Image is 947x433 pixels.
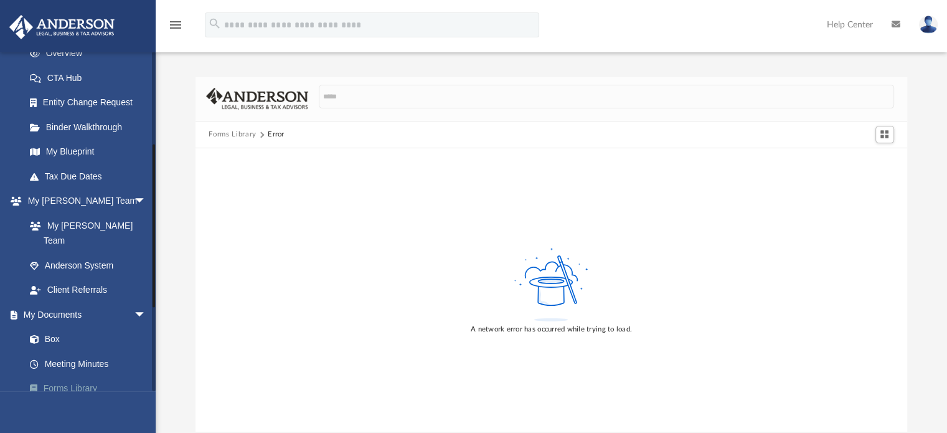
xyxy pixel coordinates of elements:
[168,24,183,32] a: menu
[268,129,284,140] div: Error
[9,302,165,327] a: My Documentsarrow_drop_down
[17,90,165,115] a: Entity Change Request
[17,140,159,164] a: My Blueprint
[168,17,183,32] i: menu
[17,115,165,140] a: Binder Walkthrough
[17,327,159,352] a: Box
[17,41,165,66] a: Overview
[919,16,938,34] img: User Pic
[209,129,256,140] button: Forms Library
[6,15,118,39] img: Anderson Advisors Platinum Portal
[17,213,153,253] a: My [PERSON_NAME] Team
[471,324,632,335] div: A network error has occurred while trying to load.
[17,351,165,376] a: Meeting Minutes
[9,189,159,214] a: My [PERSON_NAME] Teamarrow_drop_down
[134,189,159,214] span: arrow_drop_down
[17,164,165,189] a: Tax Due Dates
[208,17,222,31] i: search
[17,65,165,90] a: CTA Hub
[17,278,159,303] a: Client Referrals
[17,376,165,401] a: Forms Library
[17,253,159,278] a: Anderson System
[319,85,893,108] input: Search files and folders
[134,302,159,328] span: arrow_drop_down
[875,126,894,143] button: Switch to Grid View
